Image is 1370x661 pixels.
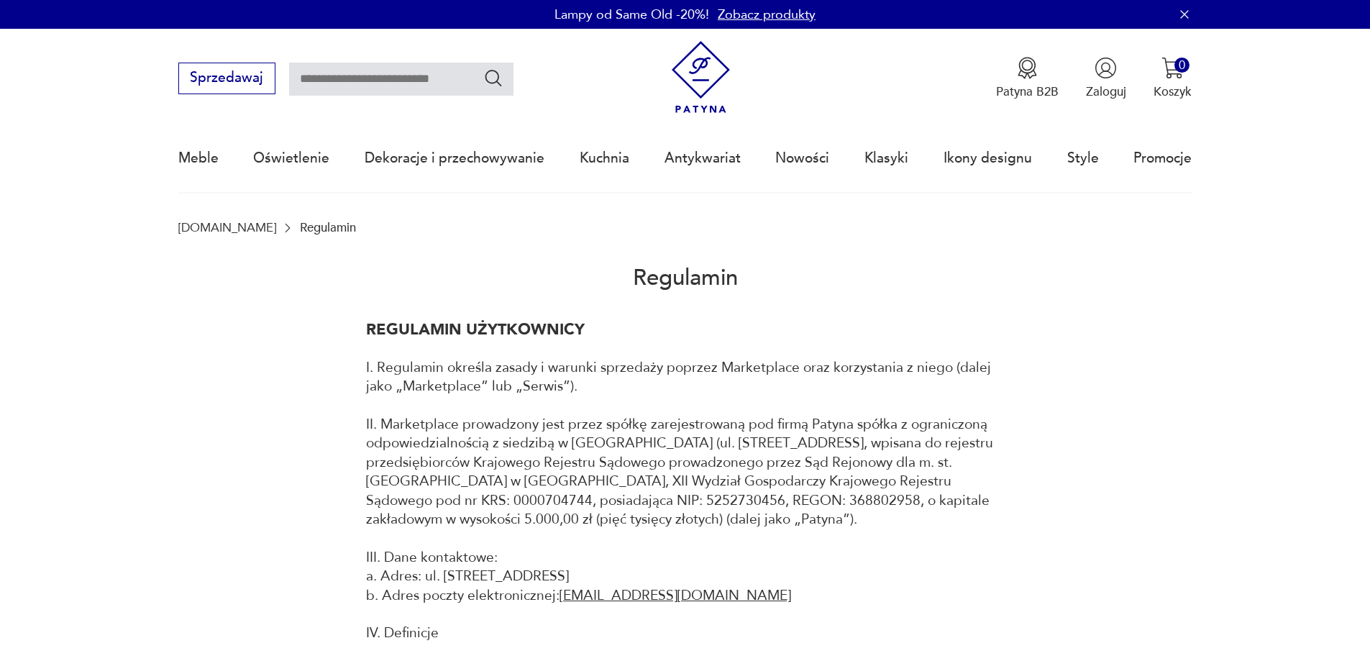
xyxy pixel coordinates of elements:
a: [DOMAIN_NAME] [178,221,276,234]
a: Sprzedawaj [178,73,275,85]
a: Promocje [1133,125,1192,191]
button: Sprzedawaj [178,63,275,94]
p: I. Regulamin określa zasady i warunki sprzedaży poprzez Marketplace oraz korzystania z niego (dal... [366,358,1005,396]
a: Nowości [775,125,829,191]
a: Antykwariat [665,125,741,191]
p: Regulamin [300,221,356,234]
button: Zaloguj [1086,57,1126,100]
p: Lampy od Same Old -20%! [554,6,709,24]
div: 0 [1174,58,1189,73]
p: II. Marketplace prowadzony jest przez spółkę zarejestrowaną pod firmą Patyna spółka z ograniczoną... [366,415,1005,529]
a: Zobacz produkty [718,6,816,24]
button: Patyna B2B [996,57,1059,100]
a: Ikona medaluPatyna B2B [996,57,1059,100]
a: Meble [178,125,219,191]
a: Klasyki [864,125,908,191]
img: Patyna - sklep z meblami i dekoracjami vintage [665,41,737,114]
a: Kuchnia [580,125,629,191]
button: 0Koszyk [1154,57,1192,100]
a: Oświetlenie [253,125,329,191]
button: Szukaj [483,68,504,88]
a: Style [1067,125,1099,191]
p: IV. Definicje [366,624,1005,642]
img: Ikona medalu [1016,57,1038,79]
h2: Regulamin [178,234,1192,320]
a: Dekoracje i przechowywanie [365,125,544,191]
img: Ikonka użytkownika [1095,57,1117,79]
p: Patyna B2B [996,83,1059,100]
a: Ikony designu [944,125,1032,191]
p: III. Dane kontaktowe: a. Adres: ul. [STREET_ADDRESS] b. Adres poczty elektronicznej: [366,548,1005,605]
a: [EMAIL_ADDRESS][DOMAIN_NAME] [560,586,791,605]
p: Zaloguj [1086,83,1126,100]
h1: REGULAMIN UŻYTKOWNICY [366,320,1005,339]
img: Ikona koszyka [1161,57,1184,79]
p: Koszyk [1154,83,1192,100]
